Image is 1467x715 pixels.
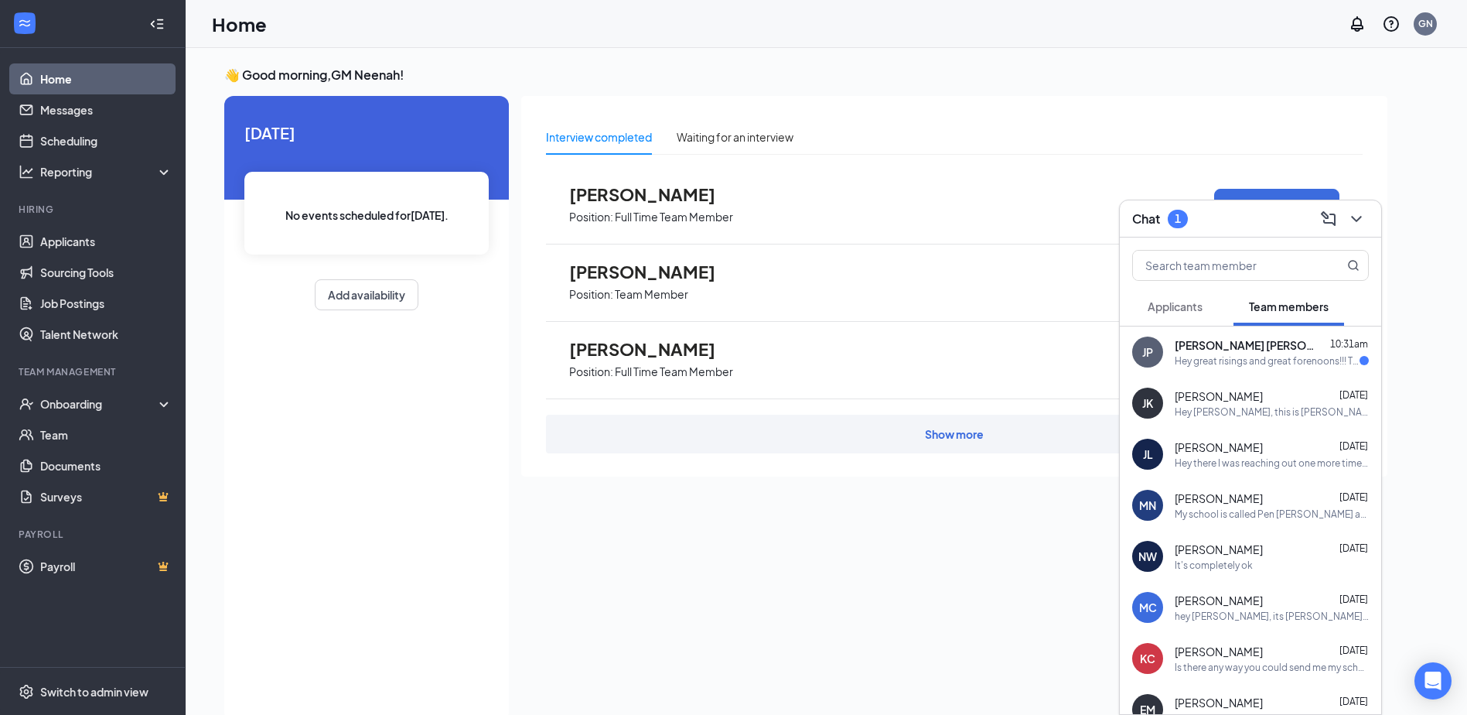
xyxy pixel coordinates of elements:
[1175,388,1263,404] span: [PERSON_NAME]
[925,426,984,442] div: Show more
[1175,661,1369,674] div: Is there any way you could send me my schedule for this week over text again? My paper schedule w...
[224,67,1387,84] h3: 👋 Good morning, GM Neenah !
[40,226,172,257] a: Applicants
[1339,389,1368,401] span: [DATE]
[1347,259,1360,272] svg: MagnifyingGlass
[19,365,169,378] div: Team Management
[1138,549,1157,564] div: NW
[40,396,159,412] div: Onboarding
[1142,344,1153,360] div: JP
[569,364,613,379] p: Position:
[285,207,449,224] span: No events scheduled for [DATE] .
[1214,189,1339,222] button: Move to next stage
[1339,696,1368,707] span: [DATE]
[569,262,739,282] span: [PERSON_NAME]
[1175,559,1253,572] div: It's completely ok
[19,396,34,412] svg: UserCheck
[1148,299,1203,313] span: Applicants
[1175,491,1263,506] span: [PERSON_NAME]
[40,684,148,700] div: Switch to admin view
[244,121,489,145] span: [DATE]
[615,287,688,302] p: Team Member
[212,11,267,37] h1: Home
[615,210,733,224] p: Full Time Team Member
[1175,508,1369,521] div: My school is called Pen [PERSON_NAME] and I'll need a large for both pants and shirts
[40,257,172,288] a: Sourcing Tools
[40,319,172,350] a: Talent Network
[1249,299,1329,313] span: Team members
[40,481,172,512] a: SurveysCrown
[1142,395,1153,411] div: JK
[17,15,32,31] svg: WorkstreamLogo
[1175,354,1360,368] div: Hey great risings and great forenoons!!! The WOTC credit form loaded up for me on my computer jus...
[1139,498,1156,513] div: MN
[1175,593,1263,608] span: [PERSON_NAME]
[1339,594,1368,605] span: [DATE]
[1382,15,1400,33] svg: QuestionInfo
[1418,17,1433,30] div: GN
[1339,645,1368,656] span: [DATE]
[1339,542,1368,554] span: [DATE]
[615,364,733,379] p: Full Time Team Member
[315,279,418,310] button: Add availability
[1175,695,1263,710] span: [PERSON_NAME]
[19,528,169,541] div: Payroll
[569,184,739,204] span: [PERSON_NAME]
[1348,15,1366,33] svg: Notifications
[1339,491,1368,503] span: [DATE]
[40,94,172,125] a: Messages
[1175,644,1263,659] span: [PERSON_NAME]
[1344,207,1369,231] button: ChevronDown
[1175,542,1263,557] span: [PERSON_NAME]
[1330,338,1368,350] span: 10:31am
[40,419,172,450] a: Team
[1319,210,1338,228] svg: ComposeMessage
[546,128,652,145] div: Interview completed
[1339,440,1368,452] span: [DATE]
[1139,600,1157,615] div: MC
[1175,457,1369,470] div: Hey there I was reaching out one more time about filling out your paperwork so I could start you ...
[1175,440,1263,455] span: [PERSON_NAME]
[149,16,165,32] svg: Collapse
[1414,662,1452,700] div: Open Intercom Messenger
[40,450,172,481] a: Documents
[40,164,173,180] div: Reporting
[19,203,169,216] div: Hiring
[1175,337,1314,353] span: [PERSON_NAME] [PERSON_NAME]
[40,125,172,156] a: Scheduling
[1316,207,1341,231] button: ComposeMessage
[569,210,613,224] p: Position:
[40,551,172,582] a: PayrollCrown
[1132,210,1160,227] h3: Chat
[1175,610,1369,623] div: hey [PERSON_NAME], its [PERSON_NAME]. I'm scheduled at 7 [DATE] and in the office right now, I kn...
[1133,251,1316,280] input: Search team member
[1347,210,1366,228] svg: ChevronDown
[19,164,34,180] svg: Analysis
[19,684,34,700] svg: Settings
[40,288,172,319] a: Job Postings
[40,63,172,94] a: Home
[1143,446,1153,462] div: JL
[569,287,613,302] p: Position:
[1140,651,1155,666] div: KC
[569,339,739,359] span: [PERSON_NAME]
[677,128,793,145] div: Waiting for an interview
[1175,212,1181,225] div: 1
[1175,405,1369,419] div: Hey [PERSON_NAME], this is [PERSON_NAME] the General Manager. It seems like there's a lot going o...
